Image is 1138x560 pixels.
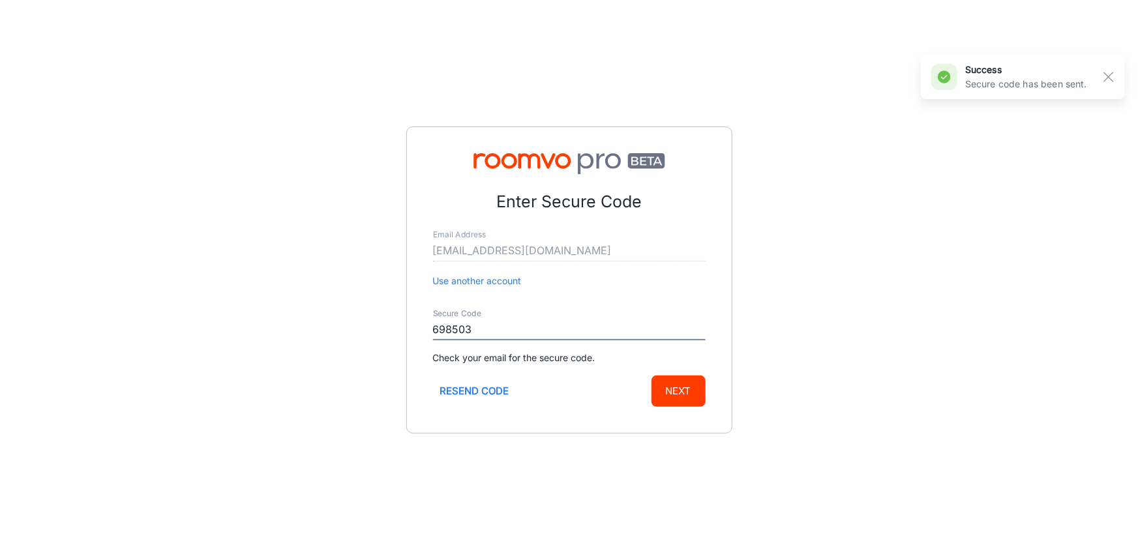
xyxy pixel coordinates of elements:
label: Secure Code [433,308,481,319]
button: Use another account [433,274,522,288]
label: Email Address [433,229,486,241]
p: Secure code has been sent. [965,77,1087,91]
button: Resend code [433,376,517,407]
img: Roomvo PRO Beta [433,153,706,174]
input: myname@example.com [433,241,706,261]
h6: success [965,63,1087,77]
input: Enter secure code [433,319,706,340]
p: Check your email for the secure code. [433,351,706,365]
button: Next [651,376,706,407]
p: Enter Secure Code [433,190,706,214]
